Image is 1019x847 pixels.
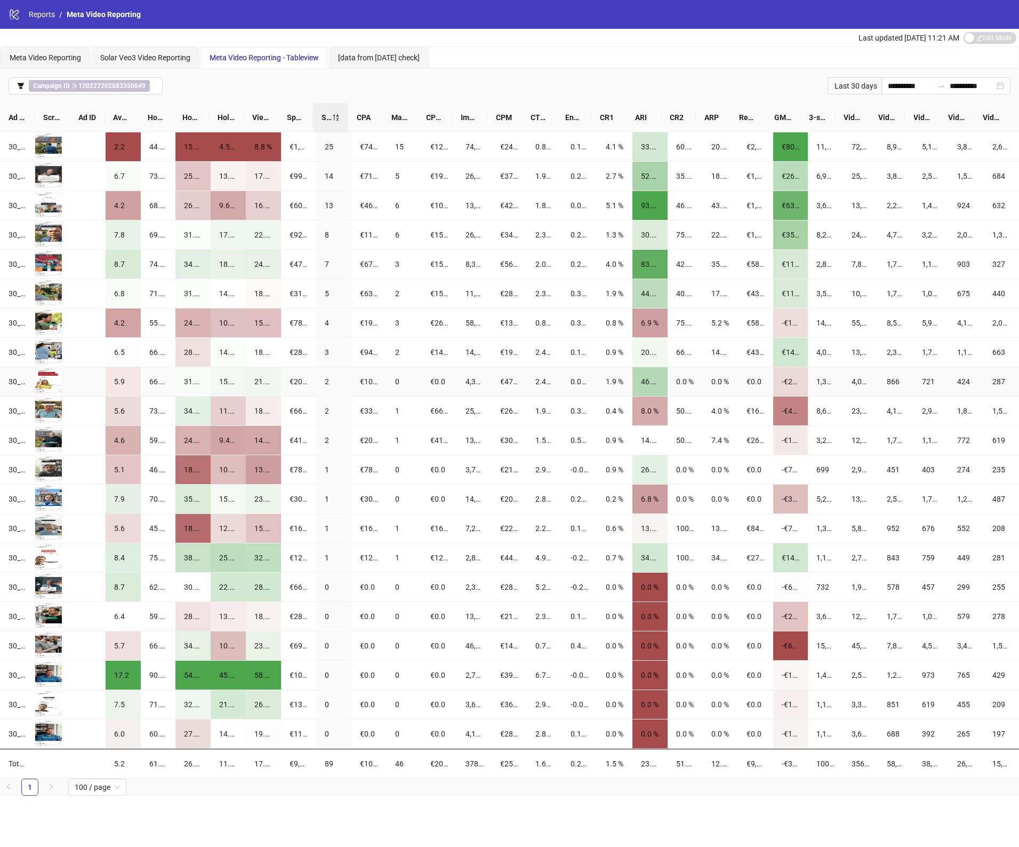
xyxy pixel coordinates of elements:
[500,288,518,299] div: €28.26
[395,346,413,358] div: 2
[114,141,132,153] div: 2.2
[627,103,661,132] th: ARI
[418,103,452,132] th: CPQA
[290,288,308,299] div: €318.97
[870,103,904,132] th: Video Plays At 25%
[992,229,1010,241] div: 1,328
[10,53,81,62] span: Meta Video Reporting
[9,288,27,299] div: 30_a4_street-interview_mwk17-mwk34
[782,170,800,182] div: €261.31
[500,317,518,329] div: €13.43
[887,346,905,358] div: 2,374
[461,112,478,123] span: Impressions
[782,229,800,241] div: €350.69
[219,141,237,153] div: 4.53 %
[17,82,25,90] span: filter
[360,141,378,153] div: €74.29
[852,200,870,211] div: 13,069
[430,288,448,299] div: €159.49
[747,288,765,299] div: €432.0
[184,141,202,153] div: 15.4 %
[887,170,905,182] div: 3,827
[992,170,1010,182] div: 684
[114,376,132,387] div: 5.9
[209,103,244,132] th: Hold Rate
[557,103,591,132] th: Engagement Rate
[606,258,624,270] div: 4.0 %
[360,229,378,241] div: €115.16
[149,170,167,182] div: 73.9 %
[219,317,237,329] div: 10.93 %
[78,82,146,90] b: 120227202583350649
[466,258,484,270] div: 8,396
[219,258,237,270] div: 18.10 %
[114,288,132,299] div: 6.8
[219,346,237,358] div: 14.90 %
[27,9,57,20] a: Reports
[913,112,931,123] span: Video Plays At 50%
[184,376,202,387] div: 31.1 %
[114,200,132,211] div: 4.2
[816,200,835,211] div: 3,692
[600,112,617,123] span: CR1
[844,112,861,123] span: Video Plays
[254,170,272,182] div: 17.9 %
[325,200,343,211] div: 13
[670,112,687,123] span: CR2
[606,170,624,182] div: 2.7 %
[114,229,132,241] div: 7.8
[676,288,694,299] div: 40.0 %
[149,376,167,387] div: 66.9 %
[360,317,378,329] div: €195.15
[606,200,624,211] div: 5.1 %
[535,141,553,153] div: 0.81 %
[992,346,1010,358] div: 663
[606,229,624,241] div: 1.3 %
[852,317,870,329] div: 55,601
[676,200,694,211] div: 46.2 %
[325,317,343,329] div: 4
[184,288,202,299] div: 31.1 %
[9,346,27,358] div: 30_a2_street-interview_mwk34
[957,346,975,358] div: 1,157
[922,229,940,241] div: 3,299
[747,258,765,270] div: €588.0
[70,103,105,132] th: Ad ID
[452,103,487,132] th: Impressions
[9,141,27,153] div: 30_c2_product-demo_mwk3_vid-veo
[149,317,167,329] div: 55.7 %
[9,376,27,387] div: 30_c5_product-demo_mwk17_vid-veo
[992,200,1010,211] div: 632
[782,200,800,211] div: €632.85
[500,258,518,270] div: €56.12
[957,288,975,299] div: 675
[957,229,975,241] div: 2,066
[184,258,202,270] div: 34.5 %
[606,141,624,153] div: 4.1 %
[922,170,940,182] div: 2,590
[957,141,975,153] div: 3,813
[747,317,765,329] div: €588.0
[887,141,905,153] div: 8,948
[635,112,653,123] span: ARI
[957,170,975,182] div: 1,582
[114,170,132,182] div: 6.7
[325,346,343,358] div: 3
[711,229,729,241] div: 22.6 %
[816,258,835,270] div: 2,899
[531,112,548,123] span: CTR (Outbound)
[466,346,484,358] div: 14,325
[9,170,27,182] div: 30_b4_QA_mwk3-mwk17-mwk22-mwk23
[466,141,484,153] div: 74,845
[219,170,237,182] div: 13.65 %
[254,229,272,241] div: 22.1 %
[48,783,54,790] span: right
[496,112,513,123] span: CPM
[739,112,757,123] span: Revenue Final
[360,170,378,182] div: €71.34
[114,317,132,329] div: 4.2
[360,258,378,270] div: €67.31
[641,258,659,270] div: 83.4 %
[704,112,722,123] span: ARP
[100,53,190,62] span: Solar Veo3 Video Reporting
